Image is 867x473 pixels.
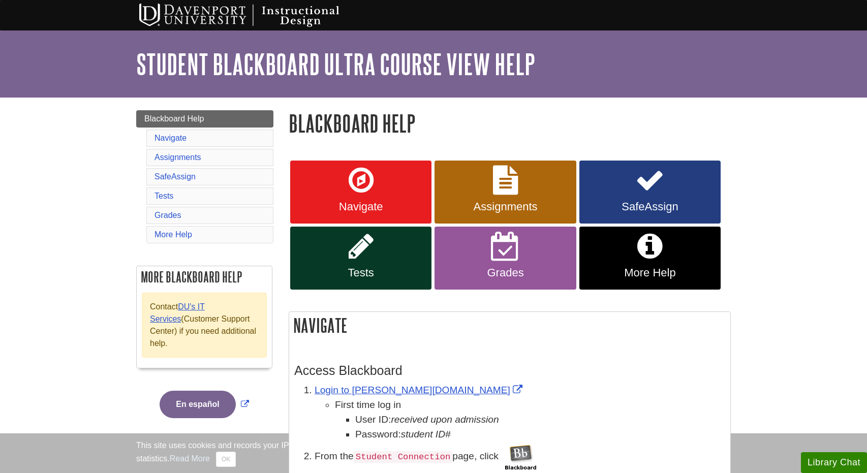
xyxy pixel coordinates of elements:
[150,302,205,323] a: DU's IT Services
[355,427,725,442] li: Password:
[136,110,273,128] a: Blackboard Help
[142,293,267,358] div: Contact (Customer Support Center) if you need additional help.
[136,439,731,467] div: This site uses cookies and records your IP address for usage statistics. Additionally, we use Goo...
[289,312,730,339] h2: Navigate
[801,452,867,473] button: Library Chat
[154,134,187,142] a: Navigate
[290,227,431,290] a: Tests
[315,442,725,472] p: From the page, click
[131,3,375,28] img: Davenport University Instructional Design
[136,110,273,435] div: Guide Page Menu
[136,48,535,80] a: Student Blackboard Ultra Course View Help
[137,266,272,288] h2: More Blackboard Help
[335,398,725,442] li: First time log in
[160,391,235,418] button: En español
[355,413,725,427] li: User ID:
[154,211,181,219] a: Grades
[579,227,721,290] a: More Help
[354,451,453,463] code: Student Connection
[216,452,236,467] button: Close
[442,266,568,279] span: Grades
[499,442,543,472] img: Blackboard
[157,400,251,408] a: Link opens in new window
[587,266,713,279] span: More Help
[442,200,568,213] span: Assignments
[290,161,431,224] a: Navigate
[435,227,576,290] a: Grades
[154,230,192,239] a: More Help
[289,110,731,136] h1: Blackboard Help
[401,429,451,439] em: student ID#
[170,454,210,463] a: Read More
[579,161,721,224] a: SafeAssign
[154,192,173,200] a: Tests
[391,414,499,425] i: received upon admission
[435,161,576,224] a: Assignments
[298,200,424,213] span: Navigate
[154,153,201,162] a: Assignments
[587,200,713,213] span: SafeAssign
[144,114,204,123] span: Blackboard Help
[315,385,525,395] a: Link opens in new window
[294,363,725,378] h3: Access Blackboard
[298,266,424,279] span: Tests
[154,172,196,181] a: SafeAssign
